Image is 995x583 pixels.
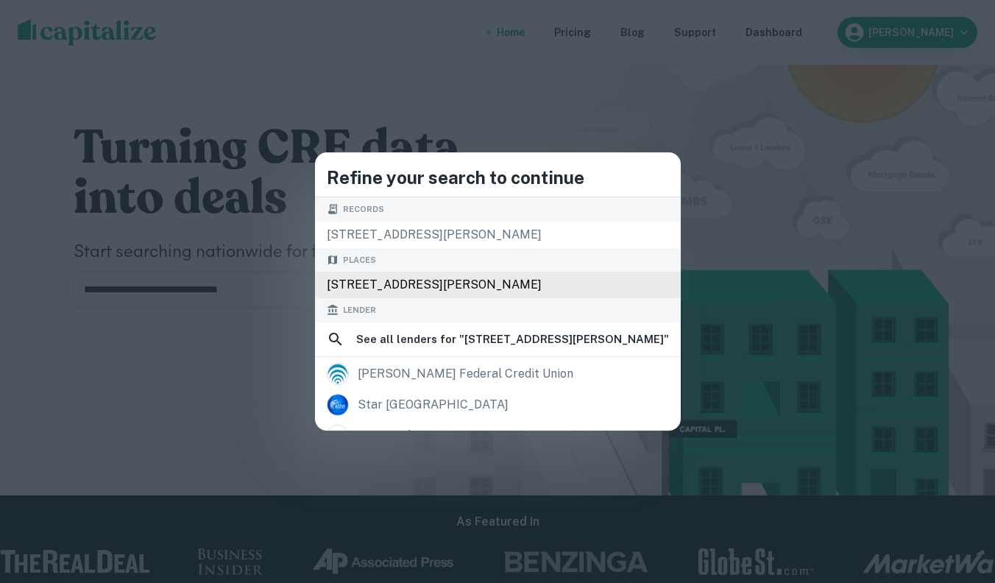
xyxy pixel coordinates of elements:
[358,394,509,416] div: star [GEOGRAPHIC_DATA]
[315,222,681,248] div: [STREET_ADDRESS][PERSON_NAME]
[921,418,995,489] iframe: Chat Widget
[343,203,384,216] span: Records
[315,420,681,451] a: usa steel fence company
[356,331,669,348] h6: See all lenders for " [STREET_ADDRESS][PERSON_NAME] "
[327,395,348,415] img: star.coop.png
[327,364,348,384] img: picture
[327,164,669,191] h4: Refine your search to continue
[358,425,503,447] div: usa steel fence company
[343,304,376,317] span: Lender
[358,363,573,385] div: [PERSON_NAME] federal credit union
[343,254,376,266] span: Places
[315,358,681,389] a: [PERSON_NAME] federal credit union
[327,425,348,446] img: picture
[315,389,681,420] a: star [GEOGRAPHIC_DATA]
[315,272,681,298] div: [STREET_ADDRESS][PERSON_NAME]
